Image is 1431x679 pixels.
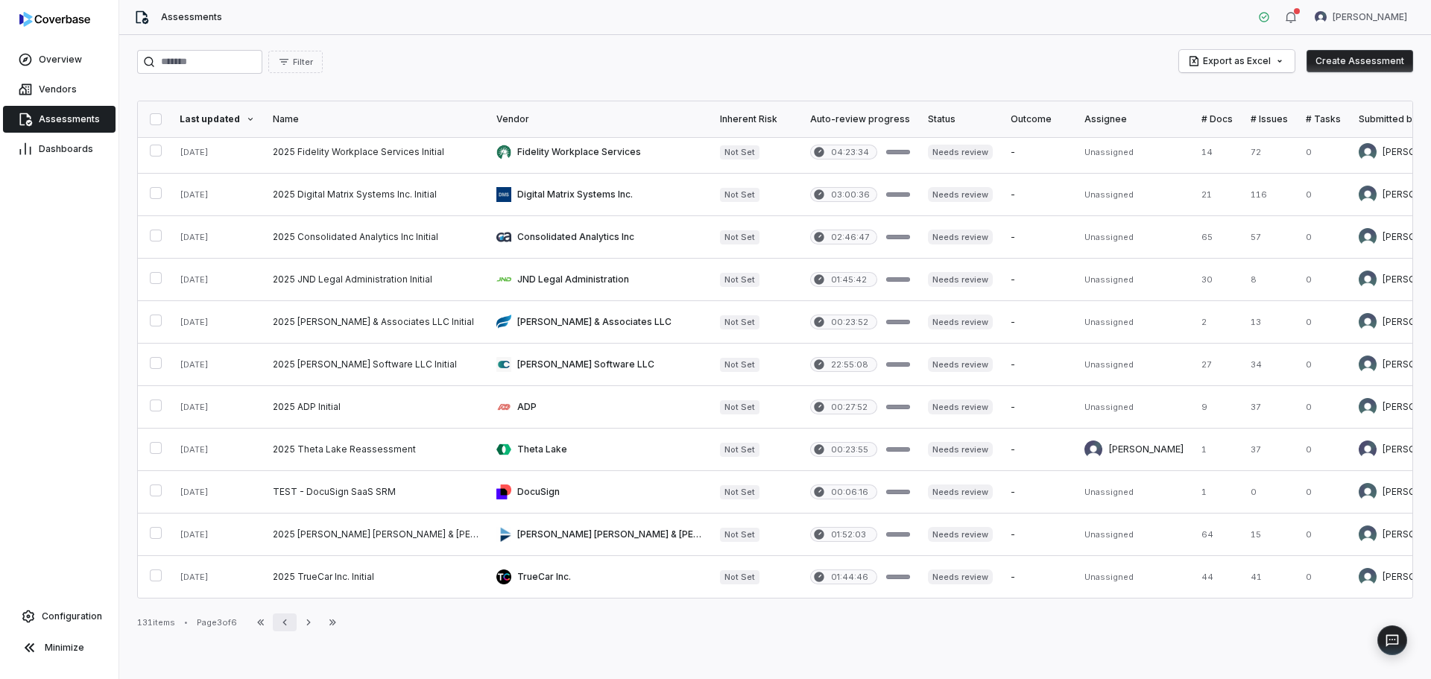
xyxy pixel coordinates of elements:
[1359,228,1377,246] img: Jonathan Lee avatar
[1084,440,1102,458] img: Jason Boland avatar
[1002,556,1075,599] td: -
[1002,471,1075,514] td: -
[180,113,255,125] div: Last updated
[720,113,792,125] div: Inherent Risk
[184,617,188,628] div: •
[1002,344,1075,386] td: -
[928,113,993,125] div: Status
[1307,50,1413,72] button: Create Assessment
[1084,113,1184,125] div: Assignee
[19,12,90,27] img: logo-D7KZi-bG.svg
[1251,113,1288,125] div: # Issues
[3,46,116,73] a: Overview
[293,57,313,68] span: Filter
[1306,6,1416,28] button: Jason Boland avatar[PERSON_NAME]
[1359,356,1377,373] img: Jonathan Lee avatar
[810,113,910,125] div: Auto-review progress
[1359,398,1377,416] img: Jonathan Lee avatar
[1359,525,1377,543] img: Jonathan Lee avatar
[1359,143,1377,161] img: Jonathan Lee avatar
[1359,313,1377,331] img: Jonathan Lee avatar
[1002,301,1075,344] td: -
[3,106,116,133] a: Assessments
[1002,514,1075,556] td: -
[6,603,113,630] a: Configuration
[1002,259,1075,301] td: -
[1359,271,1377,288] img: Jonathan Lee avatar
[39,143,93,155] span: Dashboards
[1359,186,1377,203] img: Jonathan Lee avatar
[6,633,113,663] button: Minimize
[1011,113,1067,125] div: Outcome
[1359,483,1377,501] img: Curtis Nohl avatar
[273,113,478,125] div: Name
[1359,440,1377,458] img: Jason Boland avatar
[1179,50,1295,72] button: Export as Excel
[1002,174,1075,216] td: -
[268,51,323,73] button: Filter
[1333,11,1407,23] span: [PERSON_NAME]
[1002,386,1075,429] td: -
[1002,216,1075,259] td: -
[3,136,116,162] a: Dashboards
[197,617,237,628] div: Page 3 of 6
[1359,568,1377,586] img: Jonathan Lee avatar
[3,76,116,103] a: Vendors
[161,11,222,23] span: Assessments
[45,642,84,654] span: Minimize
[39,83,77,95] span: Vendors
[42,610,102,622] span: Configuration
[1002,429,1075,471] td: -
[39,54,82,66] span: Overview
[137,617,175,628] div: 131 items
[39,113,100,125] span: Assessments
[1002,131,1075,174] td: -
[1315,11,1327,23] img: Jason Boland avatar
[1306,113,1341,125] div: # Tasks
[1201,113,1233,125] div: # Docs
[496,113,702,125] div: Vendor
